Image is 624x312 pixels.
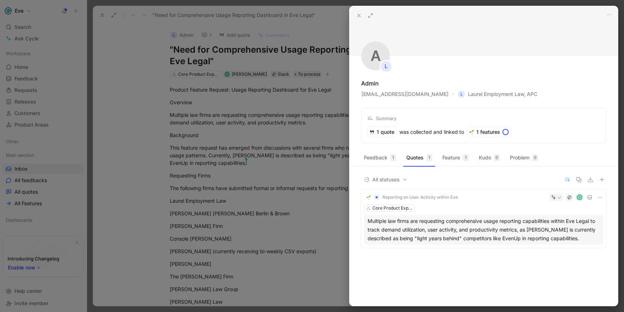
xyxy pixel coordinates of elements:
div: Admin [361,79,379,88]
button: LLaurel Employment Law, APC [458,89,538,99]
span: Laurel Employment Law, APC [458,90,537,98]
div: was collected and linked to [367,127,464,137]
button: All statuses [361,175,410,184]
div: 0 [532,154,538,161]
button: [EMAIL_ADDRESS][DOMAIN_NAME] [361,89,449,99]
div: 1 [426,154,432,161]
button: Quotes [403,152,435,163]
img: avatar [577,195,582,200]
button: Feedback [361,152,399,163]
div: L [381,61,391,72]
button: Problem [507,152,541,163]
div: 1 quote [367,127,396,137]
button: Kudo [476,152,503,163]
button: LLaurel Employment Law, APC [458,89,538,99]
span: [EMAIL_ADDRESS][DOMAIN_NAME] [361,90,448,98]
div: 1 features [467,127,511,137]
button: Feature [439,152,472,163]
div: Core Product Experience [372,205,413,212]
div: L [458,91,465,98]
span: Reporting on User Activity within Eve [382,194,458,200]
div: Summary [367,114,396,123]
div: A [361,41,390,70]
img: 🌱 [469,129,474,135]
img: 🌱 [367,195,371,199]
div: 1 [390,154,396,161]
div: Multiple law firms are requesting comprehensive usage reporting capabilities within Eve Legal to ... [368,217,600,243]
div: 0 [494,154,500,161]
button: 🌱Reporting on User Activity within Eve [364,193,460,202]
span: All statuses [364,175,407,184]
div: 1 [463,154,469,161]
